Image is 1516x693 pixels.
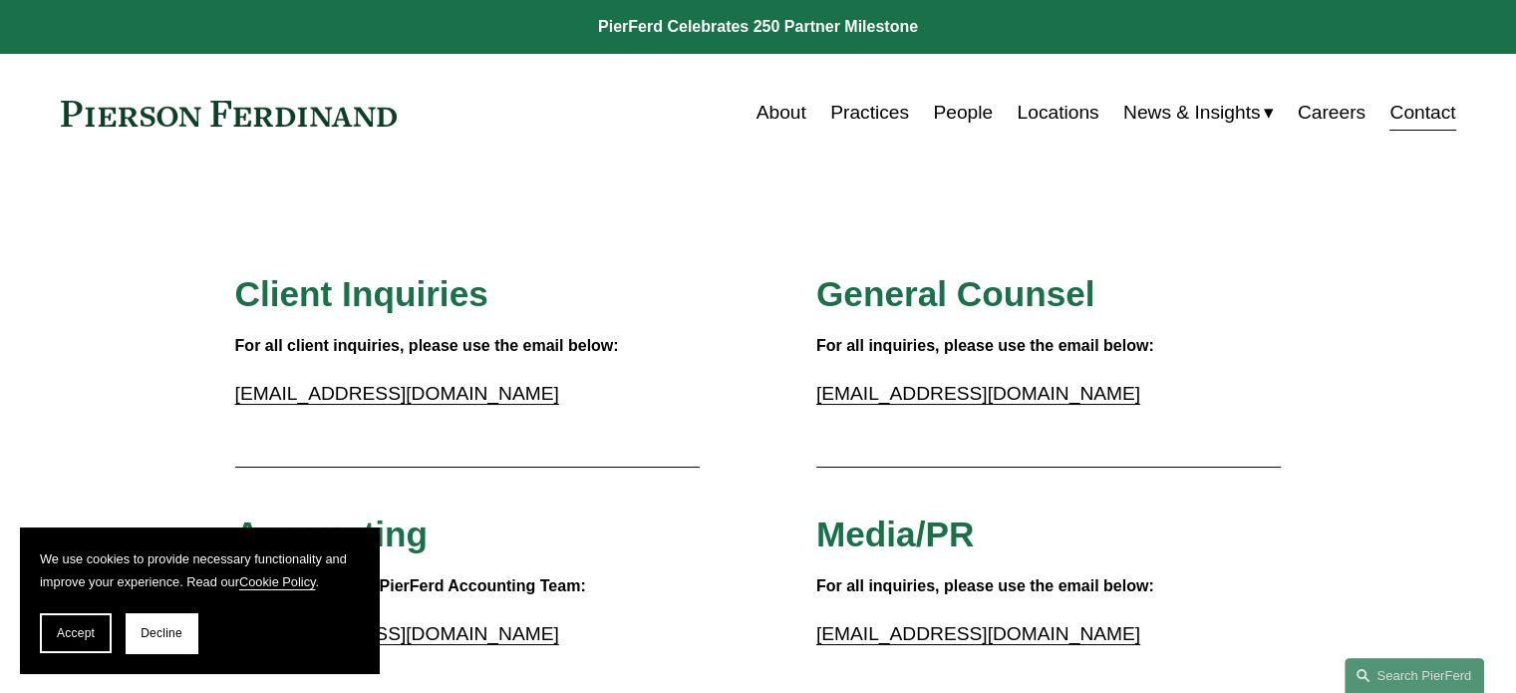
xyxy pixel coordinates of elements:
span: General Counsel [816,274,1095,313]
a: People [933,94,993,132]
a: Search this site [1345,658,1484,693]
a: [EMAIL_ADDRESS][DOMAIN_NAME] [235,383,559,404]
span: Media/PR [816,515,974,553]
a: [EMAIL_ADDRESS][DOMAIN_NAME] [816,623,1140,644]
button: Accept [40,613,112,653]
a: Careers [1298,94,1365,132]
span: News & Insights [1123,96,1261,131]
strong: For all inquiries, please use the email below: [816,577,1154,594]
button: Decline [126,613,197,653]
p: We use cookies to provide necessary functionality and improve your experience. Read our . [40,547,359,593]
strong: For all client inquiries, please use the email below: [235,337,619,354]
a: [EMAIL_ADDRESS][DOMAIN_NAME] [235,623,559,644]
span: Accept [57,626,95,640]
strong: Please contact the PierFerd Accounting Team: [235,577,586,594]
a: [EMAIL_ADDRESS][DOMAIN_NAME] [816,383,1140,404]
a: folder dropdown [1123,94,1274,132]
span: Decline [141,626,182,640]
a: Cookie Policy [239,574,316,589]
strong: For all inquiries, please use the email below: [816,337,1154,354]
a: Contact [1389,94,1455,132]
a: About [757,94,806,132]
a: Locations [1017,94,1098,132]
span: Accounting [235,515,429,553]
span: Client Inquiries [235,274,488,313]
section: Cookie banner [20,527,379,673]
a: Practices [830,94,909,132]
